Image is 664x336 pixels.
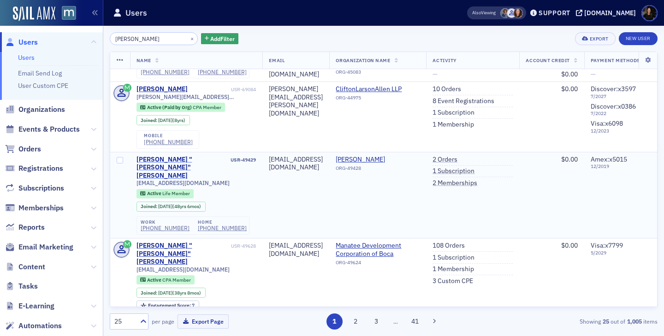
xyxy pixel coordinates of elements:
[269,242,323,258] div: [EMAIL_ADDRESS][DOMAIN_NAME]
[136,103,225,112] div: Active (Paid by Org): Active (Paid by Org): CPA Member
[433,70,438,78] span: —
[198,225,247,232] a: [PHONE_NUMBER]
[433,57,456,64] span: Activity
[269,57,285,64] span: Email
[601,317,611,325] strong: 25
[147,190,162,197] span: Active
[144,139,193,145] a: [PHONE_NUMBER]
[389,317,402,325] span: …
[158,290,172,296] span: [DATE]
[148,302,192,308] span: Engagement Score :
[641,5,658,21] span: Profile
[210,35,235,43] span: Add Filter
[336,242,420,258] a: Manatee Development Corporation of Boca
[141,203,158,209] span: Joined :
[140,277,190,283] a: Active CPA Member
[18,81,68,90] a: User Custom CPE
[336,85,420,93] span: CliftonLarsonAllen LLP
[5,262,45,272] a: Content
[5,321,62,331] a: Automations
[576,10,639,16] button: [DOMAIN_NAME]
[5,124,80,134] a: Events & Products
[591,163,643,169] span: 12 / 2019
[193,104,221,110] span: CPA Member
[336,260,420,269] div: ORG-49624
[591,250,643,256] span: 5 / 2029
[591,102,636,110] span: Discover : x0386
[141,117,158,123] span: Joined :
[433,242,465,250] a: 108 Orders
[433,167,474,175] a: 1 Subscription
[336,95,420,104] div: ORG-44975
[18,321,62,331] span: Automations
[591,128,643,134] span: 12 / 2023
[336,165,420,174] div: ORG-49428
[144,133,193,139] div: mobile
[590,36,609,41] div: Export
[136,156,229,180] a: [PERSON_NAME] "[PERSON_NAME]" [PERSON_NAME]
[18,262,45,272] span: Content
[158,203,201,209] div: (48yrs 6mos)
[178,314,229,329] button: Export Page
[158,117,172,123] span: [DATE]
[5,281,38,291] a: Tasks
[136,288,206,298] div: Joined: 1987-01-06 00:00:00
[561,70,578,78] span: $0.00
[5,104,65,115] a: Organizations
[110,32,198,45] input: Search…
[5,242,73,252] a: Email Marketing
[18,281,38,291] span: Tasks
[591,85,636,93] span: Discover : x3597
[433,97,494,105] a: 8 Event Registrations
[526,57,569,64] span: Account Credit
[336,69,420,78] div: ORG-45083
[141,220,190,225] div: work
[141,290,158,296] span: Joined :
[336,156,420,164] span: Michael E. Brown
[18,144,41,154] span: Orders
[18,104,65,115] span: Organizations
[141,69,190,75] div: [PHONE_NUMBER]
[591,155,627,163] span: Amex : x5015
[141,225,190,232] a: [PHONE_NUMBER]
[158,290,201,296] div: (38yrs 8mos)
[125,7,147,18] h1: Users
[18,222,45,232] span: Reports
[269,85,323,117] div: [PERSON_NAME][EMAIL_ADDRESS][PERSON_NAME][DOMAIN_NAME]
[136,202,206,212] div: Joined: 1977-03-01 00:00:00
[136,93,256,100] span: [PERSON_NAME][EMAIL_ADDRESS][PERSON_NAME][DOMAIN_NAME]
[147,277,162,283] span: Active
[198,69,247,75] a: [PHONE_NUMBER]
[231,157,256,163] div: USR-49429
[433,109,474,117] a: 1 Subscription
[433,277,473,285] a: 3 Custom CPE
[18,183,64,193] span: Subscriptions
[433,85,461,93] a: 10 Orders
[5,144,41,154] a: Orders
[158,117,185,123] div: (8yrs)
[433,254,474,262] a: 1 Subscription
[433,156,457,164] a: 2 Orders
[507,8,516,18] span: Justin Chase
[162,190,190,197] span: Life Member
[231,243,256,249] div: USR-49628
[5,222,45,232] a: Reports
[136,85,188,93] a: [PERSON_NAME]
[561,85,578,93] span: $0.00
[5,37,38,47] a: Users
[140,191,190,197] a: Active Life Member
[269,156,323,172] div: [EMAIL_ADDRESS][DOMAIN_NAME]
[561,241,578,249] span: $0.00
[5,163,63,174] a: Registrations
[18,301,54,311] span: E-Learning
[336,57,390,64] span: Organization Name
[591,110,643,116] span: 7 / 2022
[136,301,199,311] div: Engagement Score: 7
[368,313,385,330] button: 3
[326,313,343,330] button: 1
[136,242,230,266] a: [PERSON_NAME] "[PERSON_NAME]" [PERSON_NAME]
